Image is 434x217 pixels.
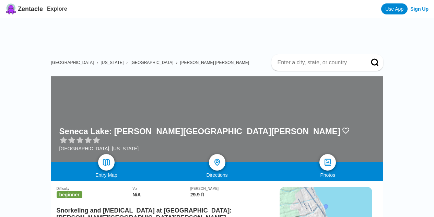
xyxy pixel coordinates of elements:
[102,158,110,166] img: map
[59,127,340,136] h1: Seneca Lake: [PERSON_NAME][GEOGRAPHIC_DATA][PERSON_NAME]
[130,60,173,65] a: [GEOGRAPHIC_DATA]
[410,6,429,12] a: Sign Up
[57,191,82,198] span: beginner
[51,60,94,65] a: [GEOGRAPHIC_DATA]
[101,60,124,65] a: [US_STATE]
[162,172,272,178] div: Directions
[96,60,98,65] span: ›
[59,146,350,151] div: [GEOGRAPHIC_DATA], [US_STATE]
[5,3,16,14] img: Zentacle logo
[18,6,43,13] span: Zentacle
[126,60,128,65] span: ›
[190,192,268,197] div: 29.9 ft
[47,6,67,12] a: Explore
[190,187,268,191] div: [PERSON_NAME]
[57,18,383,49] iframe: Advertisement
[5,3,43,14] a: Zentacle logoZentacle
[381,3,408,14] a: Use App
[132,192,190,197] div: N/A
[180,60,249,65] a: [PERSON_NAME] [PERSON_NAME]
[319,154,336,171] a: photos
[132,187,190,191] div: Viz
[57,187,133,191] div: Difficulty
[277,59,361,66] input: Enter a city, state, or country
[176,60,177,65] span: ›
[272,172,383,178] div: Photos
[98,154,115,171] a: map
[213,158,221,166] img: directions
[51,172,162,178] div: Entry Map
[324,158,332,166] img: photos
